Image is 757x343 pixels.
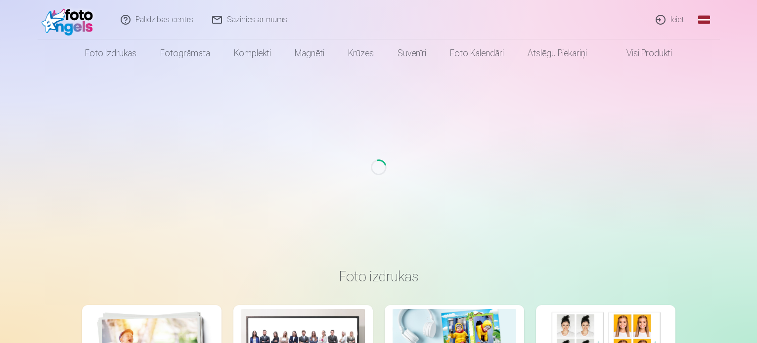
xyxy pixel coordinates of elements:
a: Fotogrāmata [148,39,222,67]
a: Suvenīri [386,39,438,67]
a: Magnēti [283,39,336,67]
a: Komplekti [222,39,283,67]
h3: Foto izdrukas [90,267,668,285]
a: Visi produkti [599,39,684,67]
a: Krūzes [336,39,386,67]
a: Foto izdrukas [73,39,148,67]
img: /fa1 [42,4,98,36]
a: Atslēgu piekariņi [516,39,599,67]
a: Foto kalendāri [438,39,516,67]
